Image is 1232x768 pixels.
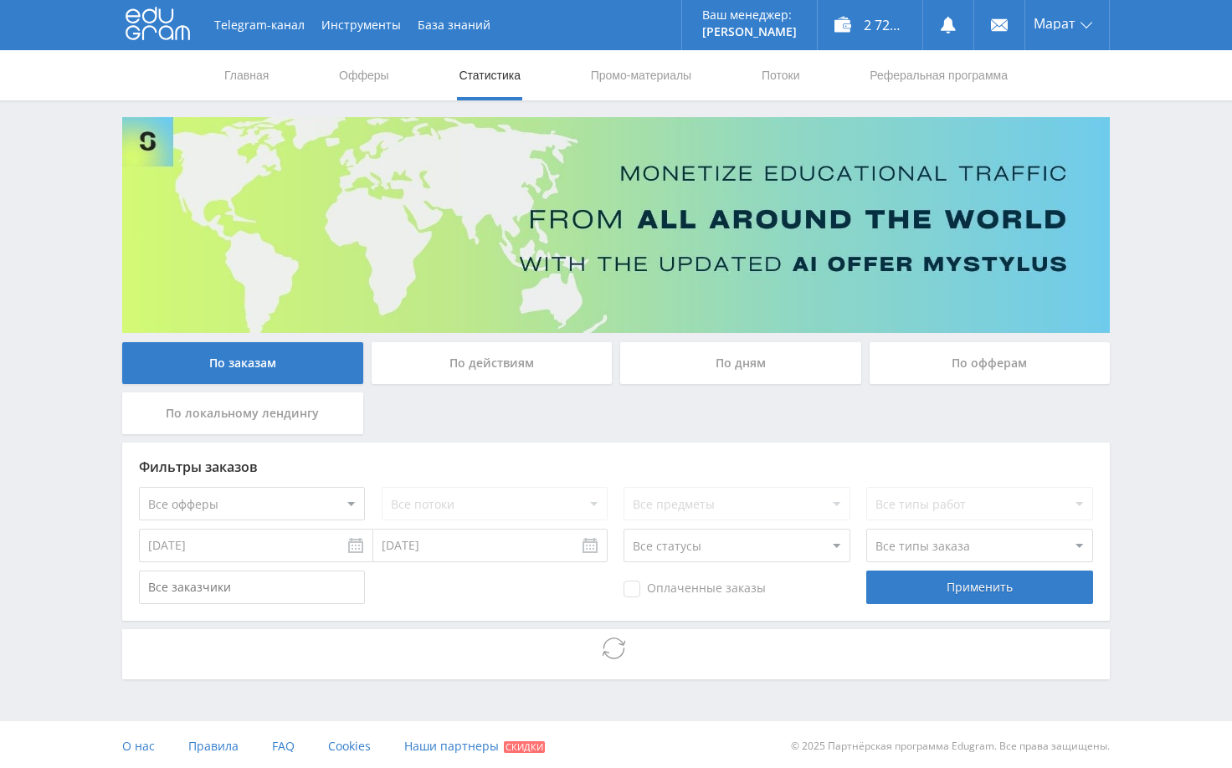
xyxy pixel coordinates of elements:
[1034,17,1075,30] span: Марат
[589,50,693,100] a: Промо-материалы
[122,392,363,434] div: По локальному лендингу
[188,738,239,754] span: Правила
[272,738,295,754] span: FAQ
[139,459,1093,474] div: Фильтры заказов
[337,50,391,100] a: Офферы
[122,738,155,754] span: О нас
[866,571,1092,604] div: Применить
[702,25,797,38] p: [PERSON_NAME]
[702,8,797,22] p: Ваш менеджер:
[620,342,861,384] div: По дням
[122,342,363,384] div: По заказам
[122,117,1110,333] img: Banner
[868,50,1009,100] a: Реферальная программа
[504,741,545,753] span: Скидки
[139,571,365,604] input: Все заказчики
[870,342,1111,384] div: По офферам
[328,738,371,754] span: Cookies
[404,738,499,754] span: Наши партнеры
[624,581,766,597] span: Оплаченные заказы
[760,50,802,100] a: Потоки
[372,342,613,384] div: По действиям
[457,50,522,100] a: Статистика
[223,50,270,100] a: Главная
